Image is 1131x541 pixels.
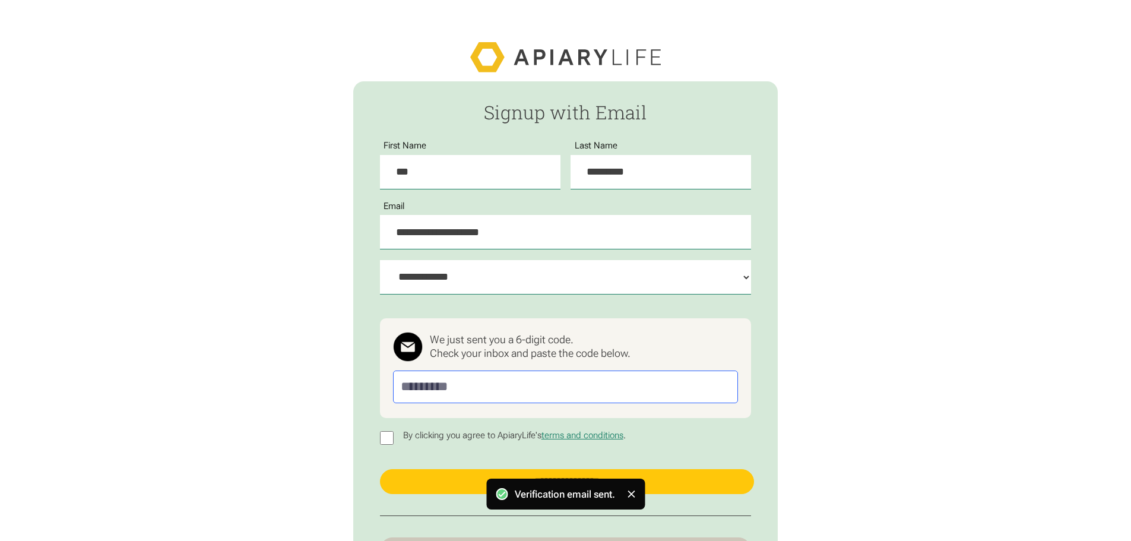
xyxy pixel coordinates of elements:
h2: Signup with Email [380,102,751,122]
label: Email [380,201,410,211]
div: Verification email sent. [515,486,615,502]
label: First Name [380,141,432,151]
p: By clicking you agree to ApiaryLife's . [399,431,631,441]
label: Last Name [571,141,622,151]
a: terms and conditions [541,430,623,441]
div: We just sent you a 6-digit code. Check your inbox and paste the code below. [430,333,631,360]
